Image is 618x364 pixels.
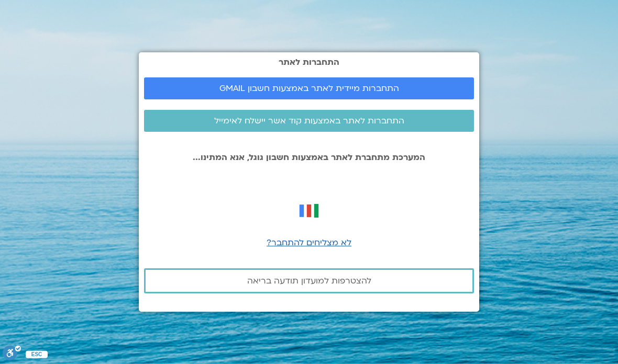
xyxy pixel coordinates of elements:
span: התחברות לאתר באמצעות קוד אשר יישלח לאימייל [214,116,404,126]
a: התחברות לאתר באמצעות קוד אשר יישלח לאימייל [144,110,474,132]
span: להצטרפות למועדון תודעה בריאה [247,276,371,286]
a: לא מצליחים להתחבר? [267,237,351,248]
p: המערכת מתחברת לאתר באמצעות חשבון גוגל, אנא המתינו... [144,153,474,162]
span: התחברות מיידית לאתר באמצעות חשבון GMAIL [219,84,399,93]
h2: התחברות לאתר [144,58,474,67]
a: התחברות מיידית לאתר באמצעות חשבון GMAIL [144,77,474,99]
a: להצטרפות למועדון תודעה בריאה [144,268,474,293]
